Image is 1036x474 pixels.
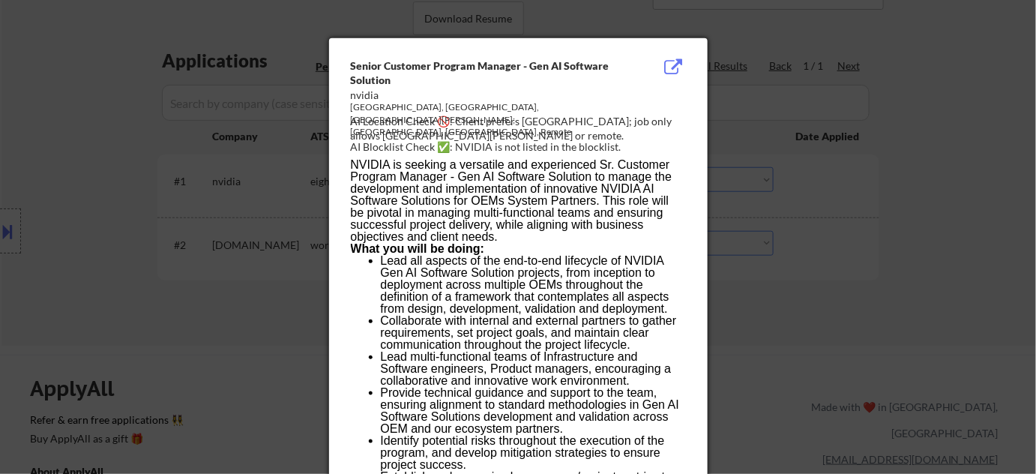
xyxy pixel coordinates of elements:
p: Lead multi-functional teams of Infrastructure and Software engineers, Product managers, encouragi... [381,351,685,387]
p: Identify potential risks throughout the execution of the program, and develop mitigation strategi... [381,435,685,471]
b: What you will be doing: [351,242,485,255]
div: AI Blocklist Check ✅: NVIDIA is not listed in the blocklist. [351,139,692,154]
div: [GEOGRAPHIC_DATA], [GEOGRAPHIC_DATA], [GEOGRAPHIC_DATA][PERSON_NAME]; [GEOGRAPHIC_DATA], [GEOGRAP... [351,101,610,139]
p: Collaborate with internal and external partners to gather requirements, set project goals, and ma... [381,315,685,351]
div: Senior Customer Program Manager - Gen AI Software Solution [351,58,610,88]
p: Lead all aspects of the end-to-end lifecycle of NVIDIA Gen AI Software Solution projects, from in... [381,255,685,315]
p: Provide technical guidance and support to the team, ensuring alignment to standard methodologies ... [381,387,685,435]
div: nvidia [351,88,610,103]
p: NVIDIA is seeking a versatile and experienced Sr. Customer Program Manager - Gen AI Software Solu... [351,159,685,243]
